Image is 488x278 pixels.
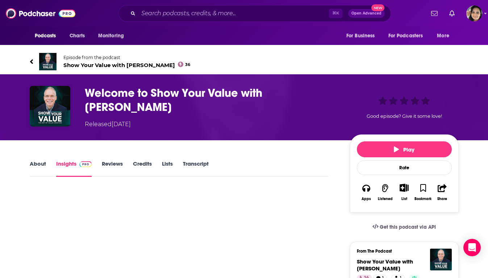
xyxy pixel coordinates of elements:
a: Show notifications dropdown [446,7,458,20]
h3: Welcome to Show Your Value with Lee Benson [85,86,338,114]
div: Released [DATE] [85,120,131,129]
span: Episode from the podcast [63,55,191,60]
span: Open Advanced [351,12,381,15]
button: Show profile menu [466,5,482,21]
a: Get this podcast via API [367,218,442,236]
div: Show More ButtonList [395,179,413,206]
img: Podchaser Pro [79,161,92,167]
span: Charts [70,31,85,41]
span: ⌘ K [329,9,342,18]
img: Show Your Value with Lee Benson [39,53,57,70]
span: Show Your Value with [PERSON_NAME] [357,258,413,272]
div: List [401,196,407,201]
span: For Podcasters [388,31,423,41]
button: Share [433,179,451,206]
a: Reviews [102,160,123,177]
button: open menu [341,29,384,43]
span: Show Your Value with [PERSON_NAME] [63,62,191,69]
a: InsightsPodchaser Pro [56,160,92,177]
div: Listened [378,197,393,201]
a: Credits [133,160,152,177]
button: open menu [93,29,133,43]
button: open menu [432,29,458,43]
button: open menu [384,29,434,43]
span: New [371,4,384,11]
a: Lists [162,160,173,177]
div: Rate [357,160,452,175]
div: Apps [362,197,371,201]
img: Podchaser - Follow, Share and Rate Podcasts [6,7,75,20]
img: Welcome to Show Your Value with Lee Benson [30,86,70,126]
button: Apps [357,179,376,206]
span: Logged in as shelbyjanner [466,5,482,21]
button: Play [357,141,452,157]
span: Monitoring [98,31,124,41]
button: Show More Button [397,184,412,192]
a: Show Your Value with Lee BensonEpisode from the podcastShow Your Value with [PERSON_NAME]36 [30,53,459,70]
a: About [30,160,46,177]
div: Bookmark [414,197,431,201]
a: Show Your Value with Lee Benson [357,258,413,272]
span: Play [394,146,414,153]
span: 36 [185,63,190,66]
div: Open Intercom Messenger [463,239,481,256]
input: Search podcasts, credits, & more... [138,8,329,19]
img: Show Your Value with Lee Benson [430,249,452,270]
div: Share [437,197,447,201]
button: Bookmark [414,179,433,206]
h3: From The Podcast [357,249,446,254]
a: Charts [65,29,89,43]
span: Get this podcast via API [380,224,436,230]
span: Good episode? Give it some love! [367,113,442,119]
span: More [437,31,449,41]
div: Search podcasts, credits, & more... [118,5,391,22]
button: Open AdvancedNew [348,9,385,18]
button: Listened [376,179,395,206]
a: Show notifications dropdown [428,7,441,20]
a: Transcript [183,160,209,177]
img: User Profile [466,5,482,21]
span: Podcasts [35,31,56,41]
button: open menu [30,29,66,43]
span: For Business [346,31,375,41]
